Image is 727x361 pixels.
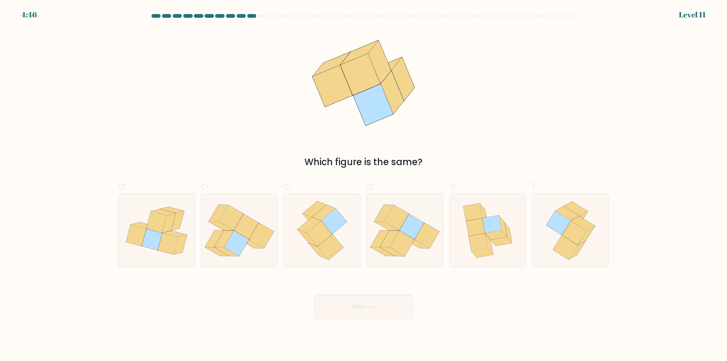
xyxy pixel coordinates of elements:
div: Level 11 [679,9,706,20]
div: 4:46 [21,9,37,20]
span: e. [449,178,458,193]
span: b. [201,178,210,193]
span: c. [284,178,292,193]
span: f. [532,178,537,193]
span: d. [367,178,376,193]
div: Which figure is the same? [123,155,604,169]
button: Next [314,295,413,319]
span: a. [118,178,127,193]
